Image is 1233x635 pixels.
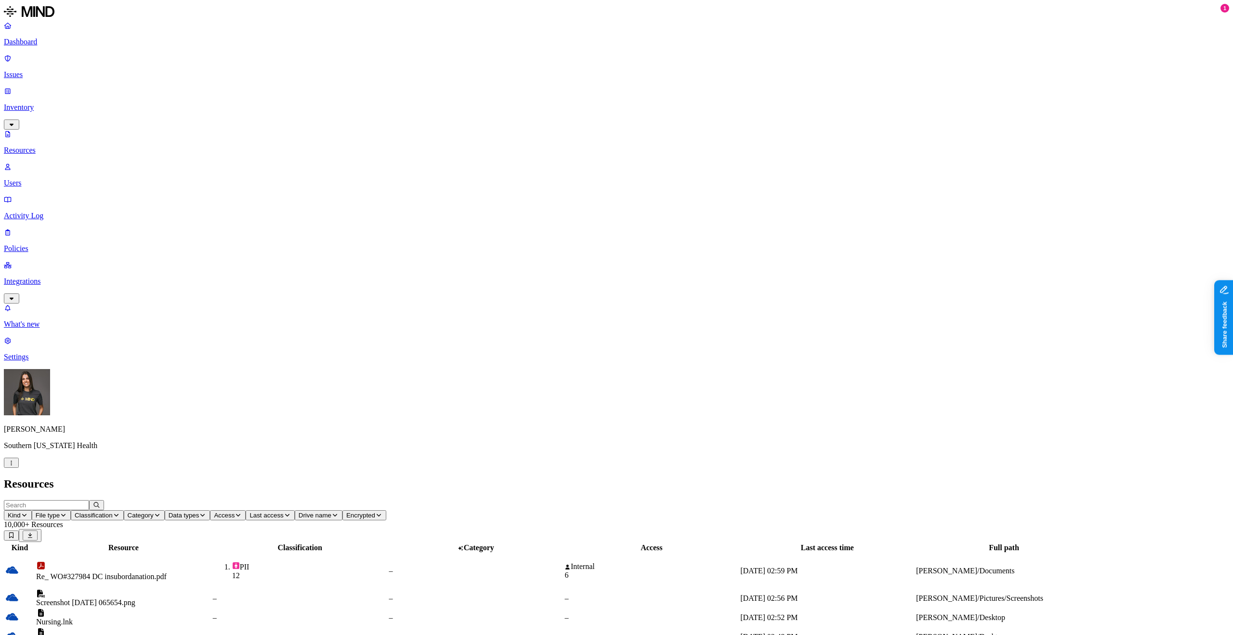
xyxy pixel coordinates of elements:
p: Issues [4,70,1229,79]
div: Access [564,543,738,552]
span: Access [214,512,235,519]
div: Resource [36,543,211,552]
img: onedrive.svg [5,591,19,604]
a: Inventory [4,87,1229,128]
p: Dashboard [4,38,1229,46]
div: Classification [213,543,387,552]
p: Policies [4,244,1229,253]
a: Dashboard [4,21,1229,46]
a: What's new [4,304,1229,329]
span: – [564,613,568,622]
a: Policies [4,228,1229,253]
div: Screenshot [DATE] 065654.png [36,598,211,607]
span: Data types [169,512,199,519]
img: Gal Cohen [4,369,50,415]
span: Drive name [299,512,331,519]
a: Users [4,162,1229,187]
span: – [389,567,393,575]
p: Resources [4,146,1229,155]
a: Issues [4,54,1229,79]
img: onedrive.svg [5,610,19,623]
span: File type [36,512,60,519]
div: 6 [564,571,738,580]
span: [DATE] 02:56 PM [740,594,798,602]
div: [PERSON_NAME]/Desktop [916,613,1092,622]
span: Category [128,512,154,519]
span: – [389,613,393,622]
span: Last access [249,512,283,519]
span: [DATE] 02:52 PM [740,613,798,622]
span: Kind [8,512,21,519]
span: – [213,613,217,622]
div: [PERSON_NAME]/Documents [916,567,1092,575]
p: Southern [US_STATE] Health [4,441,1229,450]
img: MIND [4,4,54,19]
div: Internal [564,562,738,571]
div: Nursing.lnk [36,618,211,626]
span: – [213,594,217,602]
span: Encrypted [346,512,375,519]
span: 10,000+ Resources [4,520,63,529]
span: Classification [75,512,113,519]
img: adobe-pdf.svg [36,561,46,570]
a: MIND [4,4,1229,21]
p: Users [4,179,1229,187]
a: Resources [4,130,1229,155]
div: 12 [232,571,387,580]
img: pii.svg [232,562,240,569]
img: onedrive.svg [5,563,19,577]
span: [DATE] 02:59 PM [740,567,798,575]
p: What's new [4,320,1229,329]
span: – [564,594,568,602]
div: PII [232,562,387,571]
p: Settings [4,353,1229,361]
input: Search [4,500,89,510]
div: 1 [1220,4,1229,13]
a: Integrations [4,261,1229,302]
span: Category [464,543,494,552]
a: Settings [4,336,1229,361]
a: Activity Log [4,195,1229,220]
div: [PERSON_NAME]/Pictures/Screenshots [916,594,1092,603]
div: Last access time [740,543,914,552]
div: Kind [5,543,34,552]
p: Integrations [4,277,1229,286]
div: Re_ WO#327984 DC insubordanation.pdf [36,572,211,581]
p: Inventory [4,103,1229,112]
div: Full path [916,543,1092,552]
span: – [389,594,393,602]
h2: Resources [4,477,1229,490]
p: Activity Log [4,212,1229,220]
